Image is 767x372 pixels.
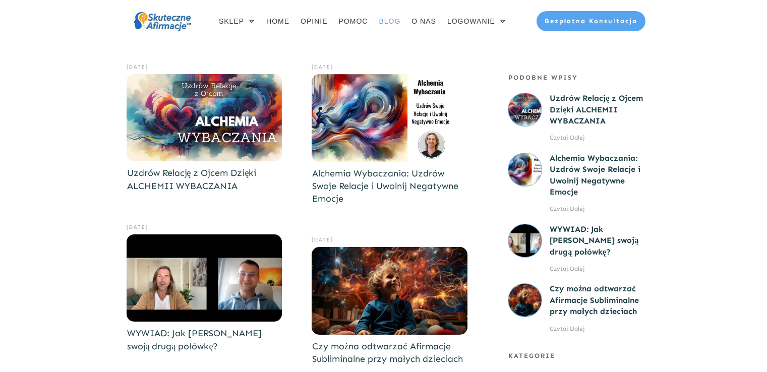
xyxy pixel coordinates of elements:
[550,265,584,272] a: Czytaj Dalej
[550,205,584,212] a: Czytaj Dalej
[127,234,282,322] a: WYWIAD: Jak Piotr zamanifestował swoją drugą połówkę?
[411,14,436,28] a: O NAS
[127,74,282,161] a: Uzdrów Relację z Ojcem Dzięki ALCHEMII WYBACZANIA
[550,153,640,197] a: Alchemia Wybaczania: Uzdrów Swoje Relacje i Uwolnij Negatywne Emocje
[537,11,646,31] a: Bezpłatna Konsultacja
[545,17,638,25] span: Bezpłatna Konsultacja
[312,64,333,70] span: [DATE]
[127,167,257,191] a: Uzdrów Relację z Ojcem Dzięki ALCHEMII WYBACZANIA
[127,224,148,230] span: [DATE]
[550,134,584,141] a: Czytaj Dalej
[301,14,327,28] a: OPINIE
[550,284,639,316] a: Czy można odtwarzać Afirmacje Subliminalne przy małych dzieciach
[508,73,651,82] h6: Podobne wpisy
[219,14,244,28] span: SKLEP
[379,14,400,28] a: BLOG
[312,74,467,162] a: Alchemia Wybaczania: Uzdrów Swoje Relacje i Uwolnij Negatywne Emocje
[312,247,467,335] a: Czy można odtwarzać Afirmacje Subliminalne przy małych dzieciach
[508,351,651,360] h6: KATEGORIE
[339,14,368,28] a: POMOC
[312,341,463,364] a: Czy można odtwarzać Afirmacje Subliminalne przy małych dzieciach
[447,14,495,28] span: LOGOWANIE
[447,14,506,28] a: LOGOWANIE
[266,14,289,28] a: HOME
[127,64,148,70] span: [DATE]
[550,224,638,257] a: WYWIAD: Jak [PERSON_NAME] swoją drugą połówkę?
[550,93,643,126] a: Uzdrów Relację z Ojcem Dzięki ALCHEMII WYBACZANIA
[312,168,458,204] a: Alchemia Wybaczania: Uzdrów Swoje Relacje i Uwolnij Negatywne Emocje
[550,325,584,332] a: Czytaj Dalej
[312,236,333,243] span: [DATE]
[127,328,262,351] a: WYWIAD: Jak [PERSON_NAME] swoją drugą połówkę?
[219,14,255,28] a: SKLEP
